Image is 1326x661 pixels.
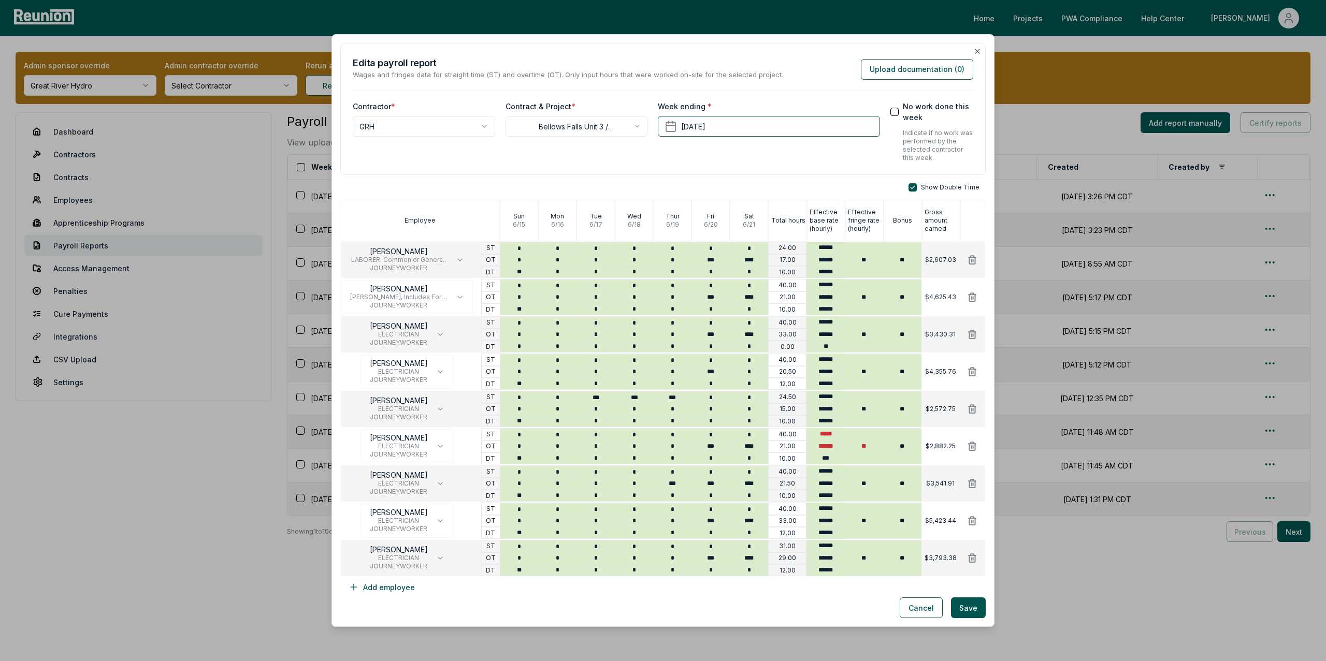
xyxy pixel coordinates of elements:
p: [PERSON_NAME] [370,396,428,405]
p: 21.00 [780,442,796,450]
p: 40.00 [779,318,797,327]
p: 10.00 [779,268,796,276]
p: Fri [707,212,714,221]
p: 12.00 [780,566,796,575]
p: 6 / 21 [743,221,755,229]
p: 40.00 [779,281,797,289]
p: 20.50 [779,368,796,376]
p: 21.00 [780,293,796,301]
p: $2,607.03 [925,256,956,264]
p: DT [486,268,495,276]
span: ELECTRICIAN [370,442,428,450]
p: DT [486,529,495,537]
p: 33.00 [779,330,797,339]
h2: Edit a payroll report [353,56,783,70]
span: JOURNEYWORKER [370,488,428,496]
span: JOURNEYWORKER [350,264,448,272]
p: ST [486,467,495,476]
p: $4,625.43 [925,293,956,301]
p: Thur [666,212,680,221]
p: 40.00 [779,356,797,364]
span: JOURNEYWORKER [370,525,428,533]
p: 6 / 18 [628,221,641,229]
p: $2,882.25 [926,442,956,450]
p: DT [486,454,495,463]
p: Mon [551,212,564,221]
p: $5,423.44 [925,517,956,525]
p: OT [486,368,496,376]
p: ST [486,281,495,289]
p: 33.00 [779,517,797,525]
p: ST [486,542,495,550]
p: DT [486,305,495,314]
p: OT [486,256,496,264]
p: $3,793.38 [925,554,957,562]
p: 17.00 [780,256,796,264]
span: ELECTRICIAN [370,368,428,376]
span: JOURNEYWORKER [370,562,428,570]
p: [PERSON_NAME] [350,247,448,256]
p: 12.00 [780,529,796,537]
p: Bonus [893,216,912,225]
p: ST [486,393,495,401]
p: ST [486,430,495,438]
label: No work done this week [903,101,973,123]
span: ELECTRICIAN [370,405,428,413]
p: 6 / 19 [666,221,679,229]
span: ELECTRICIAN [370,517,428,525]
p: 6 / 20 [704,221,718,229]
p: 21.50 [780,479,795,488]
p: OT [486,330,496,339]
p: Sun [513,212,525,221]
span: JOURNEYWORKER [370,339,428,347]
span: Show Double Time [921,183,979,192]
p: [PERSON_NAME] [350,285,448,293]
p: [PERSON_NAME] [370,434,428,442]
button: Save [951,597,986,618]
p: [PERSON_NAME] [370,471,428,479]
p: 29.00 [779,554,796,562]
p: DT [486,417,495,425]
p: 6 / 15 [513,221,525,229]
p: 6 / 17 [589,221,602,229]
label: Contract & Project [506,101,575,112]
p: [PERSON_NAME] [370,359,428,368]
p: DT [486,566,495,575]
span: ELECTRICIAN [370,330,428,339]
p: OT [486,517,496,525]
p: $3,541.91 [926,479,955,488]
p: 10.00 [779,417,796,425]
p: 15.00 [780,405,796,413]
p: Total hours [771,216,805,225]
button: Cancel [900,597,943,618]
button: Add employee [340,577,423,597]
p: Gross amount earned [925,208,960,233]
p: OT [486,405,496,413]
p: Employee [405,216,436,225]
p: Sat [744,212,754,221]
p: OT [486,442,496,450]
p: 6 / 16 [551,221,564,229]
button: Upload documentation (0) [861,59,973,80]
p: OT [486,479,496,488]
p: ST [486,318,495,327]
p: 40.00 [779,430,797,438]
label: Week ending [658,101,712,112]
span: JOURNEYWORKER [370,413,428,421]
p: 24.00 [779,244,796,252]
p: Effective fringe rate (hourly) [848,208,883,233]
span: [PERSON_NAME], Includes Form Work [350,293,448,301]
p: 31.00 [779,542,796,550]
span: JOURNEYWORKER [370,376,428,384]
p: OT [486,293,496,301]
p: $4,355.76 [925,368,956,376]
p: 12.00 [780,380,796,388]
p: 0.00 [781,343,795,351]
p: ST [486,505,495,513]
p: 10.00 [779,454,796,463]
p: Tue [590,212,602,221]
p: Indicate if no work was performed by the selected contractor this week. [903,129,973,162]
span: JOURNEYWORKER [370,450,428,459]
p: Wages and fringes data for straight time (ST) and overtime (OT). Only input hours that were worke... [353,70,783,80]
p: 40.00 [779,505,797,513]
